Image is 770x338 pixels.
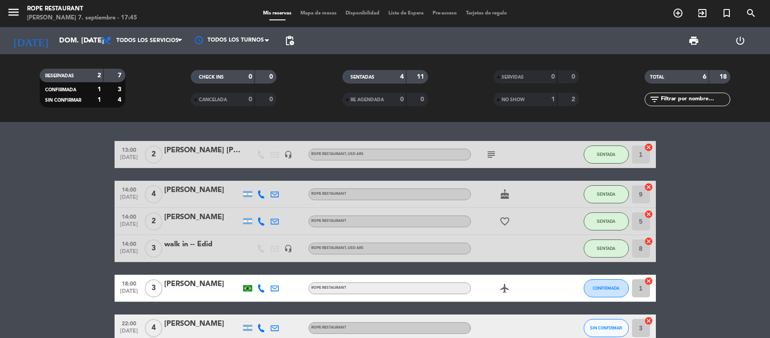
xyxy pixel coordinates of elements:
span: 14:00 [118,238,140,249]
span: Todos los servicios [116,38,179,44]
div: [PERSON_NAME] [164,318,241,330]
div: walk in -- Edid [164,239,241,250]
strong: 0 [269,74,275,80]
strong: 0 [249,74,252,80]
i: search [746,8,756,19]
span: 3 [145,279,162,297]
i: airplanemode_active [499,283,510,294]
span: RE AGENDADA [350,98,384,102]
div: [PERSON_NAME] [164,211,241,223]
span: 22:00 [118,318,140,328]
i: menu [7,5,20,19]
span: Mapa de mesas [296,11,341,16]
span: CONFIRMADA [45,88,76,92]
i: arrow_drop_down [84,35,95,46]
span: 18:00 [118,278,140,288]
strong: 6 [703,74,706,80]
i: cancel [644,210,653,219]
span: SENTADA [597,219,615,224]
span: 2 [145,212,162,230]
span: ROPE RESTAURANT [311,152,364,156]
span: SERVIDAS [502,75,524,80]
span: Disponibilidad [341,11,384,16]
span: 14:00 [118,184,140,194]
span: CONFIRMADA [593,286,619,291]
div: [PERSON_NAME] [PERSON_NAME] [164,145,241,156]
span: Mis reservas [258,11,296,16]
i: add_circle_outline [673,8,683,19]
strong: 0 [420,96,426,103]
button: CONFIRMADA [584,279,629,297]
input: Filtrar por nombre... [660,94,730,104]
span: CHECK INS [199,75,224,80]
span: print [688,35,699,46]
strong: 0 [400,96,404,103]
span: SIN CONFIRMAR [590,325,622,330]
span: Tarjetas de regalo [461,11,512,16]
button: SENTADA [584,239,629,258]
span: CANCELADA [199,98,227,102]
i: filter_list [649,94,660,105]
strong: 3 [118,86,123,93]
i: cake [499,189,510,200]
span: pending_actions [284,35,295,46]
button: SENTADA [584,185,629,203]
span: 14:00 [118,211,140,221]
span: ROPE RESTAURANT [311,326,346,329]
i: cancel [644,183,653,192]
span: 4 [145,319,162,337]
strong: 0 [249,96,252,103]
strong: 7 [118,72,123,79]
button: SENTADA [584,212,629,230]
strong: 2 [97,72,101,79]
span: [DATE] [118,288,140,299]
span: SENTADAS [350,75,374,80]
button: SENTADA [584,146,629,164]
strong: 0 [269,96,275,103]
span: Lista de Espera [384,11,428,16]
span: RESERVADAS [45,74,74,78]
i: cancel [644,316,653,325]
i: turned_in_not [721,8,732,19]
strong: 11 [417,74,426,80]
i: headset_mic [284,150,292,159]
strong: 1 [97,97,101,103]
span: [DATE] [118,155,140,165]
i: [DATE] [7,31,55,51]
span: SENTADA [597,246,615,251]
div: LOG OUT [717,27,763,54]
i: cancel [644,237,653,246]
span: Pre-acceso [428,11,461,16]
i: cancel [644,143,653,152]
span: [DATE] [118,194,140,205]
i: subject [486,149,497,160]
strong: 1 [551,96,555,103]
span: NO SHOW [502,98,525,102]
strong: 0 [572,74,577,80]
span: SIN CONFIRMAR [45,98,81,103]
span: [DATE] [118,221,140,232]
span: TOTAL [650,75,664,80]
span: SENTADA [597,192,615,197]
span: , USD ARS [346,152,364,156]
i: favorite_border [499,216,510,227]
strong: 18 [719,74,729,80]
div: [PERSON_NAME] [164,278,241,290]
button: menu [7,5,20,22]
span: 13:00 [118,144,140,155]
div: [PERSON_NAME] [164,184,241,196]
span: 4 [145,185,162,203]
i: cancel [644,277,653,286]
span: , USD ARS [346,246,364,250]
span: ROPE RESTAURANT [311,219,346,223]
strong: 1 [97,86,101,93]
i: exit_to_app [697,8,708,19]
span: 3 [145,239,162,258]
div: Rope restaurant [27,5,137,14]
span: SENTADA [597,152,615,157]
button: SIN CONFIRMAR [584,319,629,337]
strong: 0 [551,74,555,80]
span: ROPE RESTAURANT [311,286,346,290]
div: [PERSON_NAME] 7. septiembre - 17:45 [27,14,137,23]
strong: 4 [118,97,123,103]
